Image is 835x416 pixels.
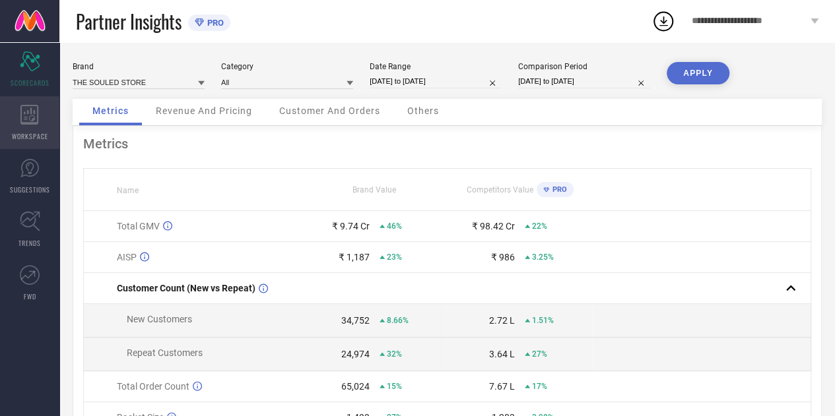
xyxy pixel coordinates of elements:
span: 46% [387,222,402,231]
input: Select date range [370,74,502,88]
span: 17% [532,382,547,391]
div: ₹ 98.42 Cr [472,221,515,231]
span: FWD [24,291,36,301]
span: 27% [532,349,547,359]
div: ₹ 1,187 [339,252,370,262]
span: 32% [387,349,402,359]
span: Name [117,186,139,195]
button: APPLY [667,62,729,84]
span: SCORECARDS [11,78,50,88]
div: Comparison Period [518,62,650,71]
span: 23% [387,253,402,262]
span: PRO [549,185,567,194]
span: TRENDS [18,238,41,248]
span: Metrics [92,105,129,116]
input: Select comparison period [518,74,650,88]
div: 2.72 L [489,315,515,326]
span: Total GMV [117,221,160,231]
div: Brand [73,62,205,71]
div: 65,024 [341,381,370,392]
span: AISP [117,252,137,262]
span: 15% [387,382,402,391]
span: 8.66% [387,316,409,325]
span: Total Order Count [117,381,189,392]
div: ₹ 9.74 Cr [332,221,370,231]
span: Revenue And Pricing [156,105,252,116]
span: WORKSPACE [12,131,48,141]
span: Customer And Orders [279,105,380,116]
span: Brand Value [352,185,396,194]
div: Date Range [370,62,502,71]
div: 3.64 L [489,349,515,359]
span: 22% [532,222,547,231]
span: 1.51% [532,316,554,325]
span: SUGGESTIONS [10,185,50,194]
div: Metrics [83,136,811,152]
span: Partner Insights [76,8,182,35]
span: 3.25% [532,253,554,262]
div: ₹ 986 [491,252,515,262]
span: Competitors Value [467,185,533,194]
div: Open download list [651,9,675,33]
div: Category [221,62,353,71]
span: New Customers [127,314,192,324]
span: PRO [204,18,224,28]
div: 7.67 L [489,381,515,392]
div: 24,974 [341,349,370,359]
div: 34,752 [341,315,370,326]
span: Customer Count (New vs Repeat) [117,283,255,293]
span: Others [407,105,439,116]
span: Repeat Customers [127,347,203,358]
